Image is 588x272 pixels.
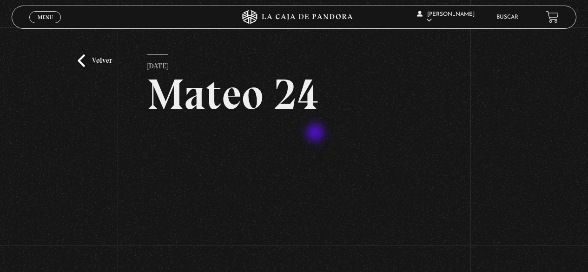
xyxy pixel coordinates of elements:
[147,73,441,116] h2: Mateo 24
[78,54,112,67] a: Volver
[147,54,168,73] p: [DATE]
[546,11,559,23] a: View your shopping cart
[496,14,518,20] a: Buscar
[38,14,53,20] span: Menu
[417,12,475,23] span: [PERSON_NAME]
[34,22,56,28] span: Cerrar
